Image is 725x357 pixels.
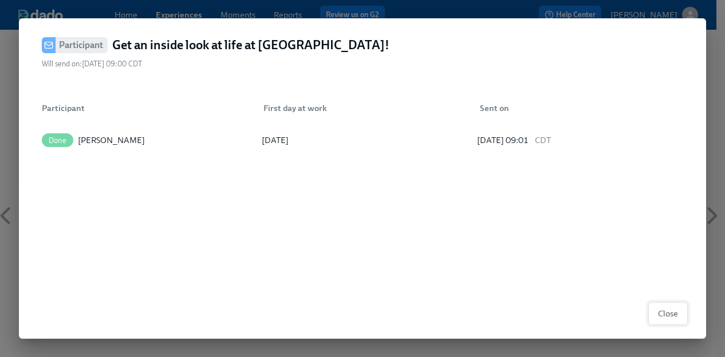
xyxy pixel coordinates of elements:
[658,308,678,319] span: Close
[475,101,688,115] div: Sent on
[37,97,254,120] div: Participant
[533,133,551,147] span: CDT
[42,58,142,69] span: Will send on: [DATE] 09:00 CDT
[37,101,254,115] div: Participant
[59,38,103,52] h6: Participant
[648,302,688,325] button: Close
[254,97,471,120] div: First day at work
[262,133,289,147] div: [DATE]
[112,37,389,54] h4: Get an inside look at life at [GEOGRAPHIC_DATA]!
[42,136,73,145] span: Done
[477,133,683,147] div: [DATE] 09:01
[78,133,145,147] div: [PERSON_NAME]
[259,101,471,115] div: First day at work
[471,97,688,120] div: Sent on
